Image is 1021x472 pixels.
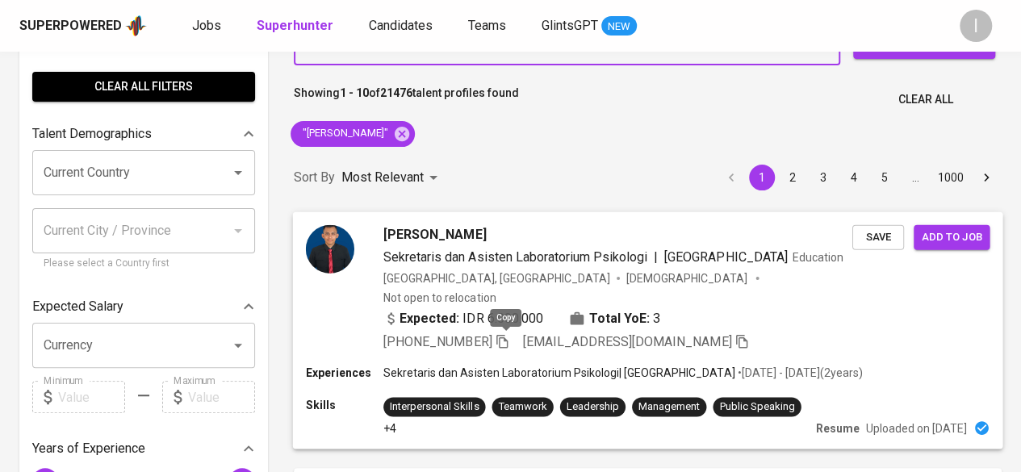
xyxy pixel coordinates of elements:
[589,308,650,328] b: Total YoE:
[734,365,862,381] p: • [DATE] - [DATE] ( 2 years )
[716,165,1002,190] nav: pagination navigation
[306,224,354,273] img: 22f75af11516fe8ed79048aba0b04657.jpg
[380,86,412,99] b: 21476
[601,19,637,35] span: NEW
[872,165,898,190] button: Go to page 5
[32,124,152,144] p: Talent Demographics
[32,432,255,465] div: Years of Experience
[341,163,443,193] div: Most Relevant
[852,224,904,249] button: Save
[294,212,1002,449] a: [PERSON_NAME]Sekretaris dan Asisten Laboratorium Psikologi|[GEOGRAPHIC_DATA]Education[GEOGRAPHIC_...
[638,399,700,415] div: Management
[626,269,749,286] span: [DEMOGRAPHIC_DATA]
[383,420,396,436] p: +4
[19,14,147,38] a: Superpoweredapp logo
[340,86,369,99] b: 1 - 10
[294,85,519,115] p: Showing of talent profiles found
[468,18,506,33] span: Teams
[902,169,928,186] div: …
[523,334,732,349] span: [EMAIL_ADDRESS][DOMAIN_NAME]
[749,165,775,190] button: page 1
[32,290,255,323] div: Expected Salary
[306,365,383,381] p: Experiences
[498,399,546,415] div: Teamwork
[32,297,123,316] p: Expected Salary
[860,228,896,246] span: Save
[291,126,398,141] span: "[PERSON_NAME]"
[227,334,249,357] button: Open
[32,439,145,458] p: Years of Experience
[32,118,255,150] div: Talent Demographics
[810,165,836,190] button: Go to page 3
[383,224,486,244] span: [PERSON_NAME]
[257,18,333,33] b: Superhunter
[383,269,610,286] div: [GEOGRAPHIC_DATA], [GEOGRAPHIC_DATA]
[542,18,598,33] span: GlintsGPT
[369,18,433,33] span: Candidates
[664,249,787,264] span: [GEOGRAPHIC_DATA]
[780,165,806,190] button: Go to page 2
[383,365,734,381] p: Sekretaris dan Asisten Laboratorium Psikologi | [GEOGRAPHIC_DATA]
[400,308,459,328] b: Expected:
[294,168,335,187] p: Sort By
[960,10,992,42] div: I
[192,18,221,33] span: Jobs
[19,17,122,36] div: Superpowered
[468,16,509,36] a: Teams
[654,247,658,266] span: |
[542,16,637,36] a: GlintsGPT NEW
[125,14,147,38] img: app logo
[383,249,647,264] span: Sekretaris dan Asisten Laboratorium Psikologi
[192,16,224,36] a: Jobs
[914,224,990,249] button: Add to job
[306,397,383,413] p: Skills
[188,381,255,413] input: Value
[793,250,843,263] span: Education
[383,289,496,305] p: Not open to relocation
[45,77,242,97] span: Clear All filters
[32,72,255,102] button: Clear All filters
[653,308,660,328] span: 3
[44,256,244,272] p: Please select a Country first
[841,165,867,190] button: Go to page 4
[933,165,969,190] button: Go to page 1000
[227,161,249,184] button: Open
[291,121,415,147] div: "[PERSON_NAME]"
[369,16,436,36] a: Candidates
[58,381,125,413] input: Value
[816,420,860,436] p: Resume
[922,228,981,246] span: Add to job
[567,399,619,415] div: Leadership
[866,420,967,436] p: Uploaded on [DATE]
[898,90,953,110] span: Clear All
[892,85,960,115] button: Clear All
[383,334,492,349] span: [PHONE_NUMBER]
[383,308,543,328] div: IDR 6.000.000
[257,16,337,36] a: Superhunter
[973,165,999,190] button: Go to next page
[719,399,794,415] div: Public Speaking
[341,168,424,187] p: Most Relevant
[390,399,479,415] div: Interpersonal Skills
